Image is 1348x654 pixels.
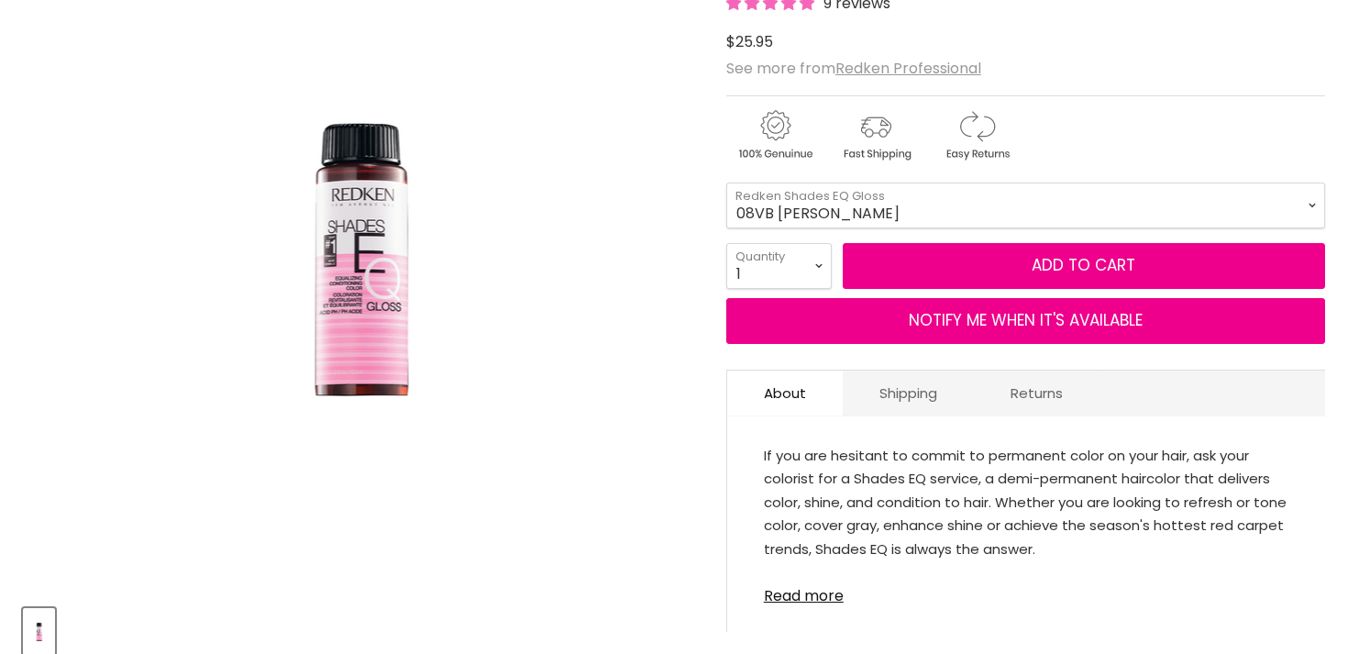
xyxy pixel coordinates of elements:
a: About [727,371,843,416]
span: See more from [726,58,981,79]
select: Quantity [726,243,832,289]
span: $25.95 [726,31,773,52]
button: NOTIFY ME WHEN IT'S AVAILABLE [726,298,1325,344]
button: Add to cart [843,243,1325,289]
a: Shipping [843,371,974,416]
iframe: Gorgias live chat messenger [1256,568,1330,636]
div: If you are hesitant to commit to permanent color on your hair, ask your colorist for a Shades EQ ... [764,444,1288,577]
img: shipping.gif [827,107,924,163]
img: Redken Shades EQ Gloss [25,610,53,653]
img: genuine.gif [726,107,823,163]
span: Add to cart [1032,254,1135,276]
a: Returns [974,371,1099,416]
a: Read more [764,577,1288,604]
a: Redken Professional [835,58,981,79]
img: returns.gif [928,107,1025,163]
